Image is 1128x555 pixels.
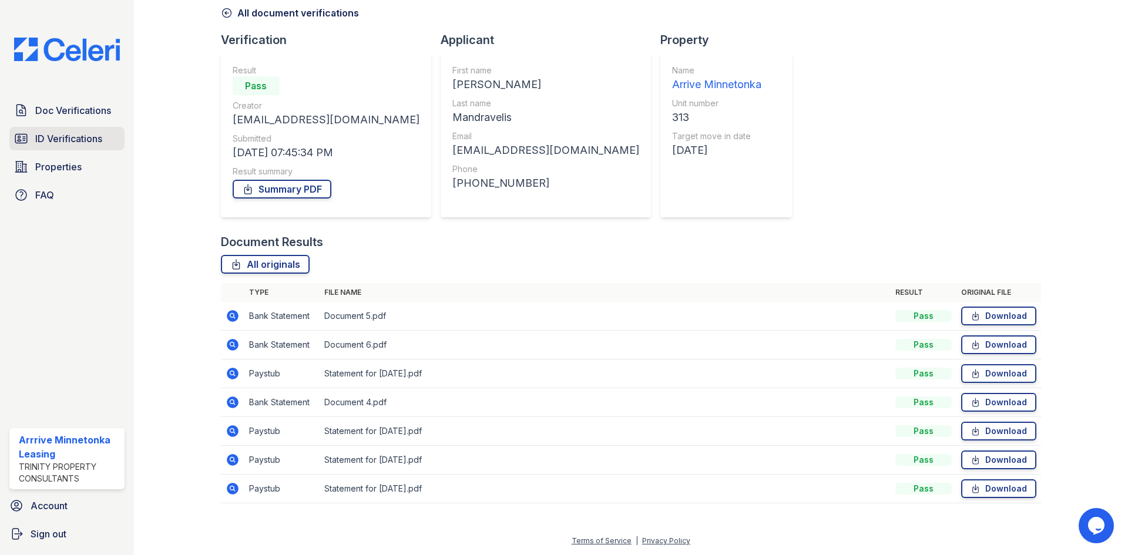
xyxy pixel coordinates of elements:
[35,188,54,202] span: FAQ
[244,331,320,359] td: Bank Statement
[221,6,359,20] a: All document verifications
[895,339,952,351] div: Pass
[1079,508,1116,543] iframe: chat widget
[452,142,639,159] div: [EMAIL_ADDRESS][DOMAIN_NAME]
[9,183,125,207] a: FAQ
[572,536,632,545] a: Terms of Service
[452,163,639,175] div: Phone
[441,32,660,48] div: Applicant
[9,127,125,150] a: ID Verifications
[452,175,639,191] div: [PHONE_NUMBER]
[35,160,82,174] span: Properties
[35,103,111,117] span: Doc Verifications
[244,359,320,388] td: Paystub
[672,76,761,93] div: Arrive Minnetonka
[221,32,441,48] div: Verification
[221,234,323,250] div: Document Results
[320,331,891,359] td: Document 6.pdf
[31,527,66,541] span: Sign out
[233,76,280,95] div: Pass
[233,133,419,144] div: Submitted
[320,283,891,302] th: File name
[452,130,639,142] div: Email
[9,155,125,179] a: Properties
[320,446,891,475] td: Statement for [DATE].pdf
[672,97,761,109] div: Unit number
[19,433,120,461] div: Arrrive Minnetonka Leasing
[244,302,320,331] td: Bank Statement
[672,109,761,126] div: 313
[672,130,761,142] div: Target move in date
[895,310,952,322] div: Pass
[244,388,320,417] td: Bank Statement
[5,522,129,546] a: Sign out
[895,483,952,495] div: Pass
[452,76,639,93] div: [PERSON_NAME]
[320,475,891,503] td: Statement for [DATE].pdf
[233,65,419,76] div: Result
[895,368,952,379] div: Pass
[233,144,419,161] div: [DATE] 07:45:34 PM
[244,417,320,446] td: Paystub
[961,307,1036,325] a: Download
[961,393,1036,412] a: Download
[895,396,952,408] div: Pass
[19,461,120,485] div: Trinity Property Consultants
[891,283,956,302] th: Result
[672,65,761,76] div: Name
[320,302,891,331] td: Document 5.pdf
[672,142,761,159] div: [DATE]
[244,283,320,302] th: Type
[244,446,320,475] td: Paystub
[961,335,1036,354] a: Download
[642,536,690,545] a: Privacy Policy
[961,364,1036,383] a: Download
[895,425,952,437] div: Pass
[961,450,1036,469] a: Download
[233,180,331,199] a: Summary PDF
[636,536,638,545] div: |
[961,479,1036,498] a: Download
[961,422,1036,440] a: Download
[672,65,761,93] a: Name Arrive Minnetonka
[233,166,419,177] div: Result summary
[244,475,320,503] td: Paystub
[895,454,952,466] div: Pass
[31,499,68,513] span: Account
[5,38,129,61] img: CE_Logo_Blue-a8612792a0a2168367f1c8372b55b34899dd931a85d93a1a3d3e32e68fde9ad4.png
[452,65,639,76] div: First name
[233,112,419,128] div: [EMAIL_ADDRESS][DOMAIN_NAME]
[320,388,891,417] td: Document 4.pdf
[35,132,102,146] span: ID Verifications
[956,283,1041,302] th: Original file
[9,99,125,122] a: Doc Verifications
[320,417,891,446] td: Statement for [DATE].pdf
[233,100,419,112] div: Creator
[5,494,129,517] a: Account
[660,32,801,48] div: Property
[320,359,891,388] td: Statement for [DATE].pdf
[452,97,639,109] div: Last name
[221,255,310,274] a: All originals
[452,109,639,126] div: Mandravelis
